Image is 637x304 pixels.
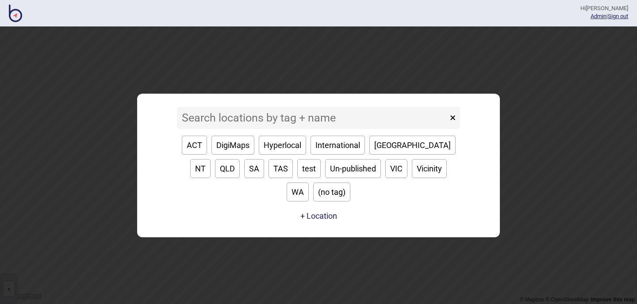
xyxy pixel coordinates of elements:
div: Hi [PERSON_NAME] [580,4,628,12]
button: + Location [300,211,337,220]
button: Un-published [325,159,381,178]
button: QLD [215,159,240,178]
button: WA [287,182,309,201]
button: DigiMaps [211,136,254,155]
button: Vicinity [412,159,447,178]
button: × [445,107,460,129]
button: TAS [269,159,293,178]
img: BindiMaps CMS [9,4,22,22]
button: (no tag) [313,182,350,201]
button: Hyperlocal [259,136,306,155]
a: Admin [591,13,606,19]
input: Search locations by tag + name [177,107,448,129]
button: test [297,159,321,178]
button: Sign out [608,13,628,19]
button: NT [190,159,211,178]
button: SA [244,159,264,178]
button: ACT [182,136,207,155]
button: International [311,136,365,155]
a: + Location [298,208,339,224]
button: VIC [385,159,407,178]
span: | [591,13,608,19]
button: [GEOGRAPHIC_DATA] [369,136,456,155]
